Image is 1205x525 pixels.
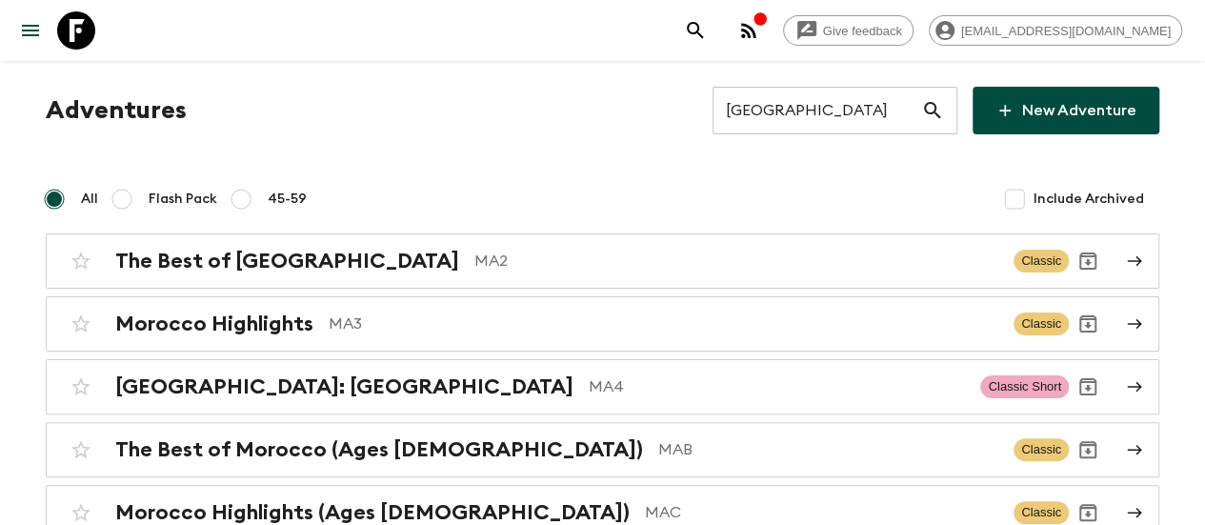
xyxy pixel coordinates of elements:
[474,250,998,273] p: MA2
[1034,190,1144,209] span: Include Archived
[149,190,217,209] span: Flash Pack
[676,11,714,50] button: search adventures
[813,24,913,38] span: Give feedback
[115,312,313,336] h2: Morocco Highlights
[951,24,1181,38] span: [EMAIL_ADDRESS][DOMAIN_NAME]
[783,15,914,46] a: Give feedback
[1014,501,1069,524] span: Classic
[11,11,50,50] button: menu
[1069,368,1107,406] button: Archive
[115,500,630,525] h2: Morocco Highlights (Ages [DEMOGRAPHIC_DATA])
[713,84,921,137] input: e.g. AR1, Argentina
[115,374,573,399] h2: [GEOGRAPHIC_DATA]: [GEOGRAPHIC_DATA]
[268,190,307,209] span: 45-59
[658,438,998,461] p: MAB
[1069,431,1107,469] button: Archive
[1014,438,1069,461] span: Classic
[1069,242,1107,280] button: Archive
[46,91,187,130] h1: Adventures
[329,313,998,335] p: MA3
[46,422,1159,477] a: The Best of Morocco (Ages [DEMOGRAPHIC_DATA])MABClassicArchive
[1069,305,1107,343] button: Archive
[115,437,643,462] h2: The Best of Morocco (Ages [DEMOGRAPHIC_DATA])
[115,249,459,273] h2: The Best of [GEOGRAPHIC_DATA]
[1014,313,1069,335] span: Classic
[929,15,1182,46] div: [EMAIL_ADDRESS][DOMAIN_NAME]
[46,296,1159,352] a: Morocco HighlightsMA3ClassicArchive
[589,375,965,398] p: MA4
[973,87,1159,134] a: New Adventure
[81,190,98,209] span: All
[46,359,1159,414] a: [GEOGRAPHIC_DATA]: [GEOGRAPHIC_DATA]MA4Classic ShortArchive
[645,501,998,524] p: MAC
[1014,250,1069,273] span: Classic
[46,233,1159,289] a: The Best of [GEOGRAPHIC_DATA]MA2ClassicArchive
[980,375,1069,398] span: Classic Short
